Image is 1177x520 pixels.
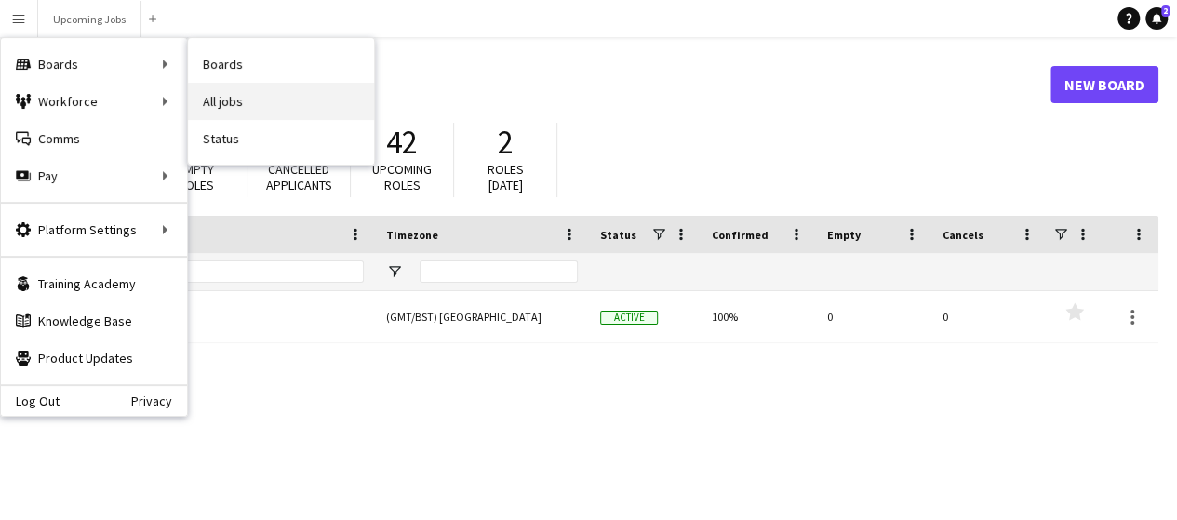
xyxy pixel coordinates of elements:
[178,161,214,193] span: Empty roles
[600,228,636,242] span: Status
[1,46,187,83] div: Boards
[266,161,332,193] span: Cancelled applicants
[712,228,769,242] span: Confirmed
[386,228,438,242] span: Timezone
[931,291,1047,342] div: 0
[188,120,374,157] a: Status
[44,291,364,343] a: Upcoming Jobs
[386,122,418,163] span: 42
[131,393,187,408] a: Privacy
[38,1,141,37] button: Upcoming Jobs
[188,46,374,83] a: Boards
[420,260,578,283] input: Timezone Filter Input
[1,83,187,120] div: Workforce
[372,161,432,193] span: Upcoming roles
[498,122,514,163] span: 2
[1,302,187,340] a: Knowledge Base
[188,83,374,120] a: All jobs
[375,291,589,342] div: (GMT/BST) [GEOGRAPHIC_DATA]
[1050,66,1158,103] a: New Board
[386,263,403,280] button: Open Filter Menu
[1,340,187,377] a: Product Updates
[600,311,658,325] span: Active
[77,260,364,283] input: Board name Filter Input
[1,120,187,157] a: Comms
[1,393,60,408] a: Log Out
[1,265,187,302] a: Training Academy
[488,161,524,193] span: Roles [DATE]
[33,71,1050,99] h1: Boards
[1,157,187,194] div: Pay
[1161,5,1170,17] span: 2
[827,228,861,242] span: Empty
[1,211,187,248] div: Platform Settings
[943,228,983,242] span: Cancels
[816,291,931,342] div: 0
[701,291,816,342] div: 100%
[1145,7,1168,30] a: 2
